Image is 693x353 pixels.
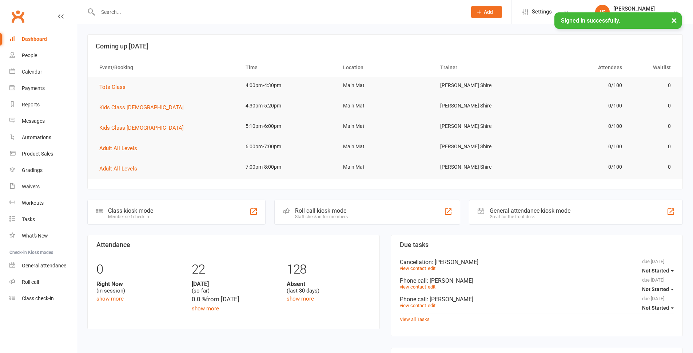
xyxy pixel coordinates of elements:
button: Tots Class [99,83,131,91]
a: show more [287,295,314,302]
a: Roll call [9,274,77,290]
div: [PERSON_NAME] [613,5,665,12]
button: Adult All Levels [99,164,142,173]
td: [PERSON_NAME] Shire [434,118,531,135]
a: view contact [400,303,426,308]
td: 5:10pm-6:00pm [239,118,336,135]
div: [PERSON_NAME] Shire [613,12,665,19]
span: Not Started [642,305,669,311]
div: Roll call kiosk mode [295,207,348,214]
div: (last 30 days) [287,281,370,294]
td: 4:30pm-5:20pm [239,97,336,114]
a: Waivers [9,179,77,195]
td: 0 [629,97,677,114]
a: show more [192,305,219,312]
td: Main Mat [336,158,434,176]
td: 0/100 [531,138,629,155]
a: edit [428,284,435,290]
div: People [22,52,37,58]
span: Adult All Levels [99,145,137,152]
td: 0/100 [531,97,629,114]
a: View all Tasks [400,317,430,322]
div: Cancellation [400,259,674,266]
div: Product Sales [22,151,53,157]
td: 0 [629,138,677,155]
span: Kids Class [DEMOGRAPHIC_DATA] [99,104,184,111]
strong: Absent [287,281,370,287]
div: from [DATE] [192,294,275,304]
input: Search... [96,7,462,17]
a: General attendance kiosk mode [9,258,77,274]
h3: Attendance [96,241,371,248]
span: Adult All Levels [99,165,137,172]
a: view contact [400,266,426,271]
td: [PERSON_NAME] Shire [434,138,531,155]
span: Not Started [642,268,669,274]
td: Main Mat [336,77,434,94]
a: show more [96,295,124,302]
div: Gradings [22,167,43,173]
span: Kids Class [DEMOGRAPHIC_DATA] [99,125,184,131]
a: Automations [9,129,77,146]
td: [PERSON_NAME] Shire [434,97,531,114]
a: What's New [9,228,77,244]
div: 0 [96,259,180,281]
td: 7:00pm-8:00pm [239,158,336,176]
a: Workouts [9,195,77,211]
a: People [9,47,77,64]
td: 0/100 [531,77,629,94]
button: Kids Class [DEMOGRAPHIC_DATA] [99,103,189,112]
button: Adult All Levels [99,144,142,153]
div: Waivers [22,184,40,189]
a: view contact [400,284,426,290]
div: Automations [22,134,51,140]
button: Add [471,6,502,18]
button: × [668,12,681,28]
div: Great for the front desk [490,214,570,219]
span: Not Started [642,286,669,292]
div: Messages [22,118,45,124]
th: Location [336,58,434,77]
div: (so far) [192,281,275,294]
span: Settings [532,4,552,20]
span: : [PERSON_NAME] [432,259,478,266]
a: Calendar [9,64,77,80]
td: 6:00pm-7:00pm [239,138,336,155]
div: Member self check-in [108,214,153,219]
span: : [PERSON_NAME] [427,277,473,284]
strong: Right Now [96,281,180,287]
a: edit [428,303,435,308]
button: Not Started [642,283,674,296]
span: : [PERSON_NAME] [427,296,473,303]
th: Attendees [531,58,629,77]
td: Main Mat [336,97,434,114]
a: Class kiosk mode [9,290,77,307]
th: Waitlist [629,58,677,77]
strong: [DATE] [192,281,275,287]
span: Add [484,9,493,15]
div: What's New [22,233,48,239]
div: Tasks [22,216,35,222]
div: Dashboard [22,36,47,42]
th: Event/Booking [93,58,239,77]
td: 0/100 [531,118,629,135]
h3: Coming up [DATE] [96,43,674,50]
div: 22 [192,259,275,281]
td: 4:00pm-4:30pm [239,77,336,94]
div: Workouts [22,200,44,206]
div: Class check-in [22,295,54,301]
a: Product Sales [9,146,77,162]
div: Payments [22,85,45,91]
div: Class kiosk mode [108,207,153,214]
span: 0.0 % [192,295,206,303]
div: IS [595,5,610,19]
a: Gradings [9,162,77,179]
a: edit [428,266,435,271]
td: 0 [629,77,677,94]
button: Kids Class [DEMOGRAPHIC_DATA] [99,123,189,132]
div: (in session) [96,281,180,294]
td: [PERSON_NAME] Shire [434,77,531,94]
a: Reports [9,97,77,113]
div: Staff check-in for members [295,214,348,219]
button: Not Started [642,264,674,277]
